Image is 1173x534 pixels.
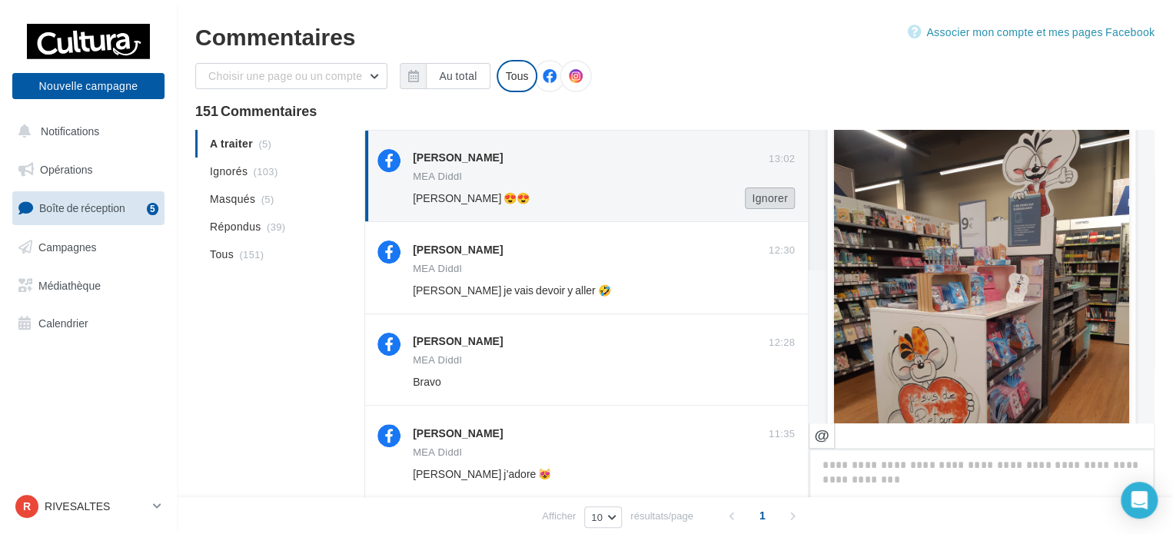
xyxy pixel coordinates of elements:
span: Afficher [542,509,576,523]
span: Tous [210,247,234,262]
div: 5 [147,203,158,215]
span: 13:02 [769,152,795,166]
span: Répondus [210,219,261,234]
div: [PERSON_NAME] [413,242,503,257]
span: (151) [239,248,264,260]
a: Opérations [9,154,168,186]
span: 10 [591,511,603,523]
span: 11:35 [769,427,795,441]
span: 12:28 [769,336,795,350]
button: Notifications [9,115,161,148]
span: résultats/page [630,509,693,523]
button: Nouvelle campagne [12,73,164,99]
div: [PERSON_NAME] [413,333,503,349]
span: [PERSON_NAME] je vais devoir y aller 🤣 [413,284,611,297]
div: 151 Commentaires [195,104,1155,118]
div: MEA Diddl [413,355,462,365]
button: Au total [426,63,490,89]
div: MEA Diddl [413,447,462,457]
div: Commentaires [195,25,1155,48]
button: Au total [400,63,490,89]
div: [PERSON_NAME] [413,150,503,165]
a: Associer mon compte et mes pages Facebook [908,23,1155,41]
button: 10 [584,506,622,528]
span: (103) [254,165,278,177]
button: @ [809,423,835,449]
span: Campagnes [38,240,97,254]
span: [PERSON_NAME] j’adore 😻 [413,467,551,480]
span: 12:30 [769,244,795,257]
span: (5) [261,193,274,205]
span: [PERSON_NAME] 😍😍 [413,191,530,204]
i: @ [814,428,829,442]
div: Tous [497,60,538,92]
span: Ignorés [210,164,248,179]
button: Ignorer [745,187,795,209]
span: R [23,499,31,514]
span: 1 [750,503,775,528]
a: Calendrier [9,307,168,340]
div: MEA Diddl [413,171,462,181]
button: Choisir une page ou un compte [195,63,387,89]
span: Masqués [210,191,255,207]
a: Médiathèque [9,270,168,302]
span: Opérations [40,163,92,176]
div: MEA Diddl [413,264,462,274]
a: R RIVESALTES [12,492,164,521]
span: Choisir une page ou un compte [208,69,362,82]
span: Notifications [41,124,99,138]
span: Médiathèque [38,278,101,291]
a: Boîte de réception5 [9,191,168,224]
div: [PERSON_NAME] [413,426,503,441]
span: (39) [267,221,285,233]
span: Calendrier [38,317,88,330]
span: Boîte de réception [39,201,125,214]
span: Bravo [413,375,441,388]
p: RIVESALTES [45,499,147,514]
div: Open Intercom Messenger [1121,482,1158,519]
a: Campagnes [9,231,168,264]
